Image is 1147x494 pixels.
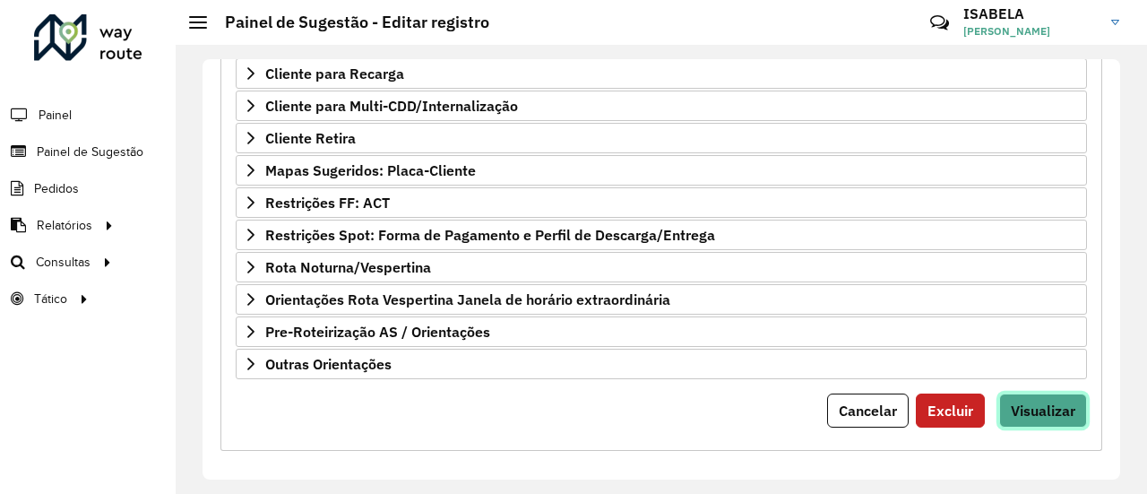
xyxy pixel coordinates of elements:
[265,66,404,81] span: Cliente para Recarga
[265,195,390,210] span: Restrições FF: ACT
[265,325,490,339] span: Pre-Roteirização AS / Orientações
[236,123,1087,153] a: Cliente Retira
[36,253,91,272] span: Consultas
[236,284,1087,315] a: Orientações Rota Vespertina Janela de horário extraordinária
[265,292,670,307] span: Orientações Rota Vespertina Janela de horário extraordinária
[236,220,1087,250] a: Restrições Spot: Forma de Pagamento e Perfil de Descarga/Entrega
[39,106,72,125] span: Painel
[839,402,897,420] span: Cancelar
[236,155,1087,186] a: Mapas Sugeridos: Placa-Cliente
[37,143,143,161] span: Painel de Sugestão
[265,260,431,274] span: Rota Noturna/Vespertina
[236,316,1087,347] a: Pre-Roteirização AS / Orientações
[927,402,973,420] span: Excluir
[265,131,356,145] span: Cliente Retira
[34,290,67,308] span: Tático
[236,349,1087,379] a: Outras Orientações
[1011,402,1075,420] span: Visualizar
[963,5,1098,22] h3: ISABELA
[207,13,489,32] h2: Painel de Sugestão - Editar registro
[920,4,959,42] a: Contato Rápido
[963,23,1098,39] span: [PERSON_NAME]
[236,252,1087,282] a: Rota Noturna/Vespertina
[265,228,715,242] span: Restrições Spot: Forma de Pagamento e Perfil de Descarga/Entrega
[37,216,92,235] span: Relatórios
[827,394,909,428] button: Cancelar
[236,187,1087,218] a: Restrições FF: ACT
[916,394,985,428] button: Excluir
[265,357,392,371] span: Outras Orientações
[999,394,1087,428] button: Visualizar
[236,58,1087,89] a: Cliente para Recarga
[265,99,518,113] span: Cliente para Multi-CDD/Internalização
[236,91,1087,121] a: Cliente para Multi-CDD/Internalização
[265,163,476,178] span: Mapas Sugeridos: Placa-Cliente
[34,179,79,198] span: Pedidos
